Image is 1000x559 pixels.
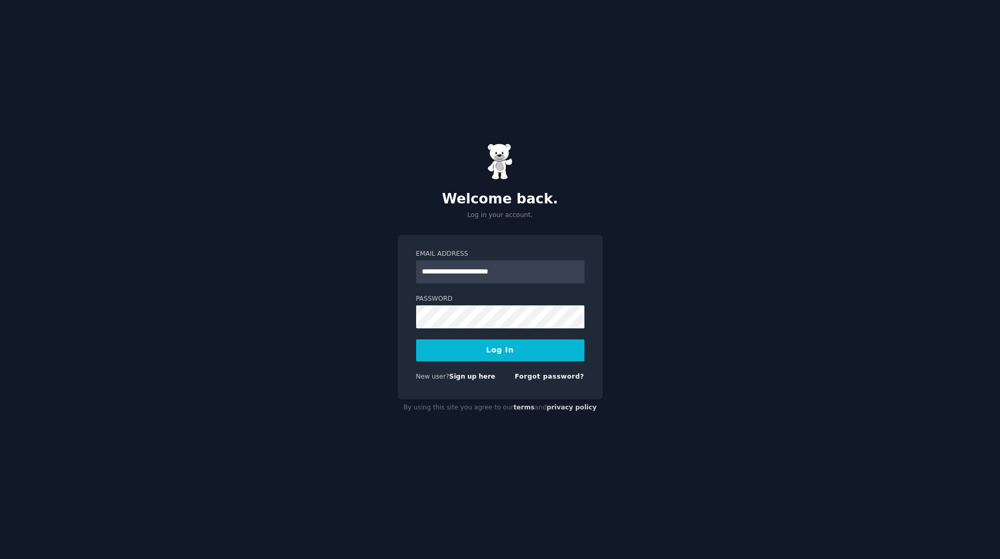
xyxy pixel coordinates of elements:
[416,249,584,259] label: Email Address
[398,211,603,220] p: Log in your account.
[416,294,584,304] label: Password
[547,404,597,411] a: privacy policy
[416,339,584,361] button: Log In
[416,373,450,380] span: New user?
[449,373,495,380] a: Sign up here
[398,191,603,208] h2: Welcome back.
[513,404,534,411] a: terms
[487,143,513,180] img: Gummy Bear
[515,373,584,380] a: Forgot password?
[398,400,603,416] div: By using this site you agree to our and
